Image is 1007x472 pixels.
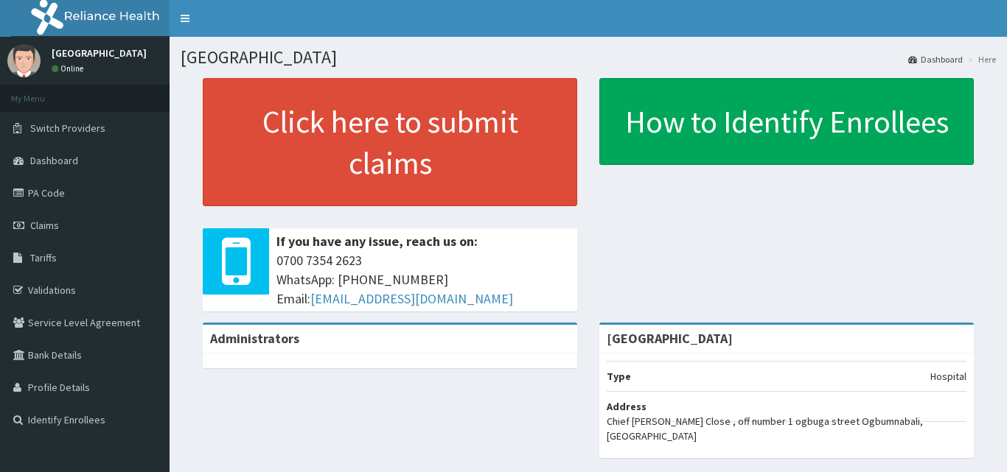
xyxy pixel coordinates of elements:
span: Tariffs [30,251,57,264]
span: Switch Providers [30,121,105,135]
a: Dashboard [908,53,963,66]
li: Here [964,53,996,66]
img: User Image [7,44,41,77]
a: Click here to submit claims [203,78,577,206]
strong: [GEOGRAPHIC_DATA] [607,330,733,347]
b: Administrators [210,330,299,347]
a: [EMAIL_ADDRESS][DOMAIN_NAME] [310,290,513,307]
b: If you have any issue, reach us on: [276,233,478,250]
p: [GEOGRAPHIC_DATA] [52,48,147,58]
span: Dashboard [30,154,78,167]
a: How to Identify Enrollees [599,78,974,165]
b: Type [607,370,631,383]
p: Hospital [930,369,966,384]
span: 0700 7354 2623 WhatsApp: [PHONE_NUMBER] Email: [276,251,570,308]
p: Chief [PERSON_NAME] Close , off number 1 ogbuga street Ogbumnabali, [GEOGRAPHIC_DATA] [607,414,966,443]
b: Address [607,400,647,413]
h1: [GEOGRAPHIC_DATA] [181,48,996,67]
a: Online [52,63,87,74]
span: Claims [30,219,59,232]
